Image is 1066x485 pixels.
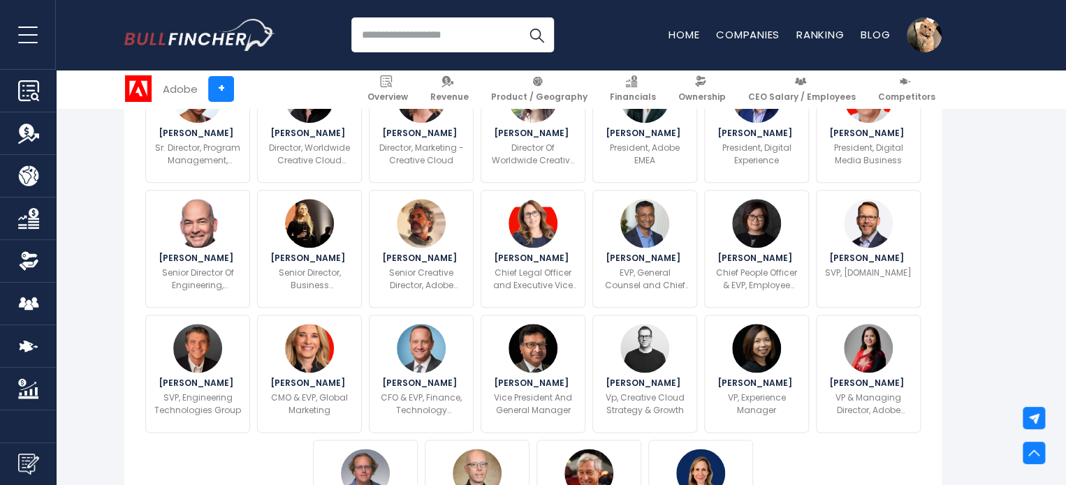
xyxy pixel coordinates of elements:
[270,254,349,262] span: [PERSON_NAME]
[270,379,349,387] span: [PERSON_NAME]
[490,267,576,292] p: Chief Legal Officer and Executive Vice President, Legal and Government Relations
[620,324,669,373] img: Matthew Smith
[601,142,688,167] p: President, Adobe EMEA
[481,315,585,433] a: Naveen Goel [PERSON_NAME] Vice President And General Manager
[717,254,796,262] span: [PERSON_NAME]
[159,379,238,387] span: [PERSON_NAME]
[704,315,809,433] a: Loni Stark [PERSON_NAME] VP, Experience Manager
[509,199,557,248] img: Louise Pentland
[509,324,557,373] img: Naveen Goel
[270,129,349,137] span: [PERSON_NAME]
[828,129,907,137] span: [PERSON_NAME]
[154,267,241,292] p: Senior Director Of Engineering, Creative Cloud Experience
[361,70,414,108] a: Overview
[285,199,334,248] img: Megan Anderson
[145,190,250,308] a: Todd Heckel [PERSON_NAME] Senior Director Of Engineering, Creative Cloud Experience
[878,91,935,103] span: Competitors
[266,267,353,292] p: Senior Director, Business Operations & Pmo, Creative Cloud
[742,70,862,108] a: CEO Salary / Employees
[861,27,890,42] a: Blog
[672,70,732,108] a: Ownership
[605,129,684,137] span: [PERSON_NAME]
[493,379,572,387] span: [PERSON_NAME]
[717,379,796,387] span: [PERSON_NAME]
[257,190,362,308] a: Megan Anderson [PERSON_NAME] Senior Director, Business Operations & Pmo, Creative Cloud
[173,199,222,248] img: Todd Heckel
[485,70,594,108] a: Product / Geography
[378,267,465,292] p: Senior Creative Director, Adobe Studio
[397,199,446,248] img: Doug Beach
[481,190,585,308] a: Louise Pentland [PERSON_NAME] Chief Legal Officer and Executive Vice President, Legal and Governm...
[732,199,781,248] img: Gloria Chen
[382,379,461,387] span: [PERSON_NAME]
[592,315,697,433] a: Matthew Smith [PERSON_NAME] Vp, Creative Cloud Strategy & Growth
[717,129,796,137] span: [PERSON_NAME]
[257,315,362,433] a: Lara Balazs [PERSON_NAME] CMO & EVP, Global Marketing
[173,324,222,373] img: Digby Horner
[704,65,809,183] a: Anil Chakravarthy [PERSON_NAME] President, Digital Experience
[382,129,461,137] span: [PERSON_NAME]
[732,324,781,373] img: Loni Stark
[669,27,699,42] a: Home
[713,142,800,167] p: President, Digital Experience
[124,19,275,51] img: Bullfincher logo
[519,17,554,52] button: Search
[605,254,684,262] span: [PERSON_NAME]
[18,251,39,271] img: Ownership
[481,65,585,183] a: Jane Hu [PERSON_NAME] Director Of Worldwide Creative Professional Community
[430,91,469,103] span: Revenue
[620,199,669,248] img: Dana Rao
[601,267,688,292] p: EVP, General Counsel and Chief Trust Officer
[824,391,913,417] p: VP & Managing Director, Adobe [GEOGRAPHIC_DATA]
[369,65,474,183] a: Marci Thurston [PERSON_NAME] Director, Marketing - Creative Cloud
[257,65,362,183] a: Rufus Deuchler [PERSON_NAME] Director, Worldwide Creative Cloud [DEMOGRAPHIC_DATA]
[828,379,907,387] span: [PERSON_NAME]
[285,324,334,373] img: Lara Balazs
[825,142,912,167] p: President, Digital Media Business
[816,65,921,183] a: David Wadhwani [PERSON_NAME] President, Digital Media Business
[397,324,446,373] img: Dan Durn
[592,190,697,308] a: Dana Rao [PERSON_NAME] EVP, General Counsel and Chief Trust Officer
[159,254,238,262] span: [PERSON_NAME]
[493,254,572,262] span: [PERSON_NAME]
[154,142,241,167] p: Sr. Director, Program Management, Creative Cloud Product
[163,81,198,97] div: Adobe
[369,190,474,308] a: Doug Beach [PERSON_NAME] Senior Creative Director, Adobe Studio
[145,315,250,433] a: Digby Horner [PERSON_NAME] SVP, Engineering Technologies Group
[716,27,780,42] a: Companies
[816,315,921,433] a: Prativa Mohapatra [PERSON_NAME] VP & Managing Director, Adobe [GEOGRAPHIC_DATA]
[382,254,461,262] span: [PERSON_NAME]
[145,65,250,183] a: Leslie Lewis [PERSON_NAME] Sr. Director, Program Management, Creative Cloud Product
[828,254,907,262] span: [PERSON_NAME]
[490,142,576,167] p: Director Of Worldwide Creative Professional Community
[491,91,587,103] span: Product / Geography
[125,75,152,102] img: ADBE logo
[378,391,465,417] p: CFO & EVP, Finance, Technology Services & Operations
[713,391,800,417] p: VP, Experience Manager
[378,142,465,167] p: Director, Marketing - Creative Cloud
[490,391,576,417] p: Vice President And General Manager
[592,65,697,183] a: Luc Dammann [PERSON_NAME] President, Adobe EMEA
[796,27,844,42] a: Ranking
[367,91,408,103] span: Overview
[604,70,662,108] a: Financials
[424,70,475,108] a: Revenue
[493,129,572,137] span: [PERSON_NAME]
[208,76,234,102] a: +
[844,324,893,373] img: Prativa Mohapatra
[266,391,353,417] p: CMO & EVP, Global Marketing
[159,129,238,137] span: [PERSON_NAME]
[610,91,656,103] span: Financials
[748,91,856,103] span: CEO Salary / Employees
[678,91,726,103] span: Ownership
[816,190,921,308] a: Nathan Etter [PERSON_NAME] SVP, [DOMAIN_NAME]
[872,70,942,108] a: Competitors
[262,142,357,167] p: Director, Worldwide Creative Cloud [DEMOGRAPHIC_DATA]
[369,315,474,433] a: Dan Durn [PERSON_NAME] CFO & EVP, Finance, Technology Services & Operations
[601,391,688,417] p: Vp, Creative Cloud Strategy & Growth
[844,199,893,248] img: Nathan Etter
[704,190,809,308] a: Gloria Chen [PERSON_NAME] Chief People Officer & EVP, Employee Experience
[825,267,912,279] p: SVP, [DOMAIN_NAME]
[713,267,800,292] p: Chief People Officer & EVP, Employee Experience
[124,19,275,51] a: Go to homepage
